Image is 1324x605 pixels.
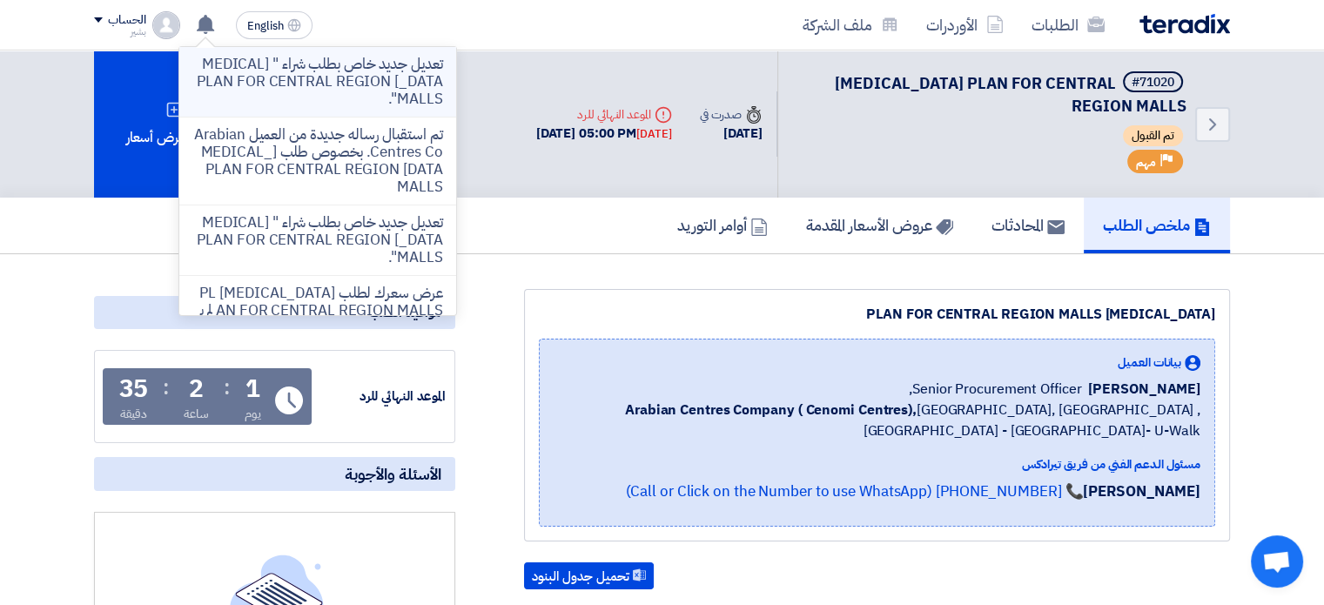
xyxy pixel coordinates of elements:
span: [MEDICAL_DATA] PLAN FOR CENTRAL REGION MALLS [835,71,1186,118]
img: Teradix logo [1139,14,1230,34]
span: مهم [1136,154,1156,171]
h5: EMERGENCY EVACUATION PLAN FOR CENTRAL REGION MALLS [799,71,1186,117]
a: المحادثات [972,198,1084,253]
span: الأسئلة والأجوبة [345,464,441,484]
div: [DATE] 05:00 PM [536,124,672,144]
div: الحساب [108,13,145,28]
a: ملخص الطلب [1084,198,1230,253]
div: 35 [119,377,149,401]
h5: أوامر التوريد [677,215,768,235]
div: [DATE] [700,124,763,144]
p: عرض سعرك لطلب [MEDICAL_DATA] PLAN FOR CENTRAL REGION MALLS لم يعد الان تنافسي [193,285,442,337]
div: 1 [245,377,260,401]
p: تعديل جديد خاص بطلب شراء " [MEDICAL_DATA] PLAN FOR CENTRAL REGION MALLS". [193,56,442,108]
div: دقيقة [120,405,147,423]
div: ساعة [184,405,209,423]
div: صدرت في [700,105,763,124]
span: تم القبول [1123,125,1183,146]
div: 2 [189,377,204,401]
strong: [PERSON_NAME] [1083,481,1200,502]
span: [GEOGRAPHIC_DATA], [GEOGRAPHIC_DATA] ,[GEOGRAPHIC_DATA] - [GEOGRAPHIC_DATA]- U-Walk [554,400,1200,441]
a: 📞 [PHONE_NUMBER] (Call or Click on the Number to use WhatsApp) [625,481,1083,502]
p: تم استقبال رساله جديدة من العميل Arabian Centres Co. بخصوص طلب [MEDICAL_DATA] PLAN FOR CENTRAL RE... [193,126,442,196]
div: الموعد النهائي للرد [315,387,446,407]
p: تعديل جديد خاص بطلب شراء " [MEDICAL_DATA] PLAN FOR CENTRAL REGION MALLS". [193,214,442,266]
a: الطلبات [1018,4,1119,45]
div: مسئول الدعم الفني من فريق تيرادكس [554,455,1200,474]
div: : [163,372,169,403]
div: بشير [94,27,145,37]
span: Senior Procurement Officer, [909,379,1081,400]
button: تحميل جدول البنود [524,562,654,590]
div: يوم [245,405,261,423]
div: الموعد النهائي للرد [536,105,672,124]
h5: عروض الأسعار المقدمة [806,215,953,235]
a: عروض الأسعار المقدمة [787,198,972,253]
div: #71020 [1132,77,1174,89]
a: الأوردرات [912,4,1018,45]
span: [PERSON_NAME] [1088,379,1200,400]
h5: ملخص الطلب [1103,215,1211,235]
a: Open chat [1251,535,1303,588]
button: English [236,11,313,39]
div: مواعيد الطلب [94,296,455,329]
b: Arabian Centres Company ( Cenomi Centres), [625,400,917,420]
span: English [247,20,284,32]
a: أوامر التوريد [658,198,787,253]
span: بيانات العميل [1118,353,1181,372]
div: [DATE] [636,125,671,143]
div: تقديم عرض أسعار [94,50,251,198]
a: ملف الشركة [789,4,912,45]
h5: المحادثات [991,215,1065,235]
div: [MEDICAL_DATA] PLAN FOR CENTRAL REGION MALLS [539,304,1215,325]
img: profile_test.png [152,11,180,39]
div: : [224,372,230,403]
